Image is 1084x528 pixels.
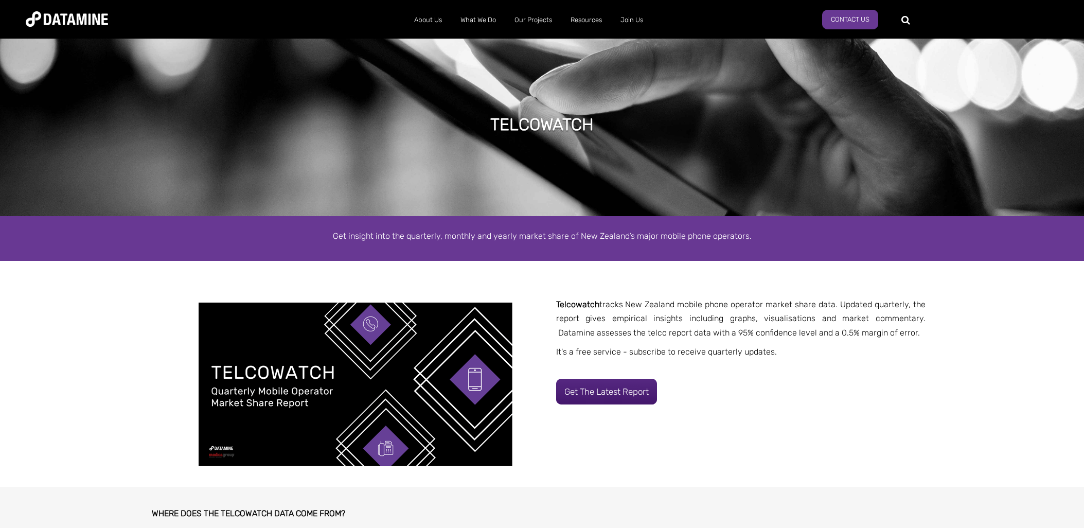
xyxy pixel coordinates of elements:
[822,10,878,29] a: Contact Us
[490,113,594,136] h1: TELCOWATCH
[405,7,451,33] a: About Us
[451,7,505,33] a: What We Do
[152,508,345,518] strong: WHERE DOES THE TELCOWATCH DATA COME FROM?
[505,7,561,33] a: Our Projects
[199,303,512,466] img: Copy of Telcowatch Report Template (2)
[249,229,836,243] p: Get insight into the quarterly, monthly and yearly market share of New Zealand’s major mobile pho...
[611,7,652,33] a: Join Us
[556,300,926,337] span: tracks New Zealand mobile phone operator market share data. Updated quarterly, the report gives e...
[561,7,611,33] a: Resources
[26,11,108,27] img: Datamine
[556,379,657,404] a: Get the latest report
[556,300,599,309] strong: Telcowatch
[556,347,777,357] span: It's a free service - subscribe to receive quarterly updates.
